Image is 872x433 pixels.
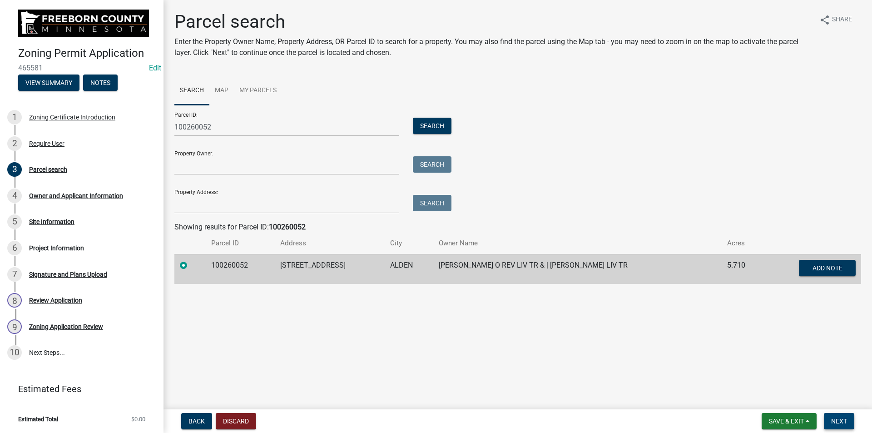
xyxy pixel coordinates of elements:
[206,254,274,284] td: 100260052
[7,110,22,124] div: 1
[7,189,22,203] div: 4
[7,380,149,398] a: Estimated Fees
[18,75,79,91] button: View Summary
[433,233,722,254] th: Owner Name
[18,64,145,72] span: 465581
[206,233,274,254] th: Parcel ID
[385,254,433,284] td: ALDEN
[413,118,451,134] button: Search
[181,413,212,429] button: Back
[275,233,385,254] th: Address
[29,324,103,330] div: Zoning Application Review
[824,413,854,429] button: Next
[269,223,306,231] strong: 100260052
[7,293,22,308] div: 8
[7,136,22,151] div: 2
[413,195,451,211] button: Search
[722,254,763,284] td: 5.710
[413,156,451,173] button: Search
[18,80,79,87] wm-modal-confirm: Summary
[29,140,64,147] div: Require User
[831,418,847,425] span: Next
[722,233,763,254] th: Acres
[7,162,22,177] div: 3
[819,15,830,25] i: share
[149,64,161,72] a: Edit
[832,15,852,25] span: Share
[83,75,118,91] button: Notes
[216,413,256,429] button: Discard
[18,416,58,422] span: Estimated Total
[83,80,118,87] wm-modal-confirm: Notes
[234,76,282,105] a: My Parcels
[29,114,115,120] div: Zoning Certificate Introduction
[174,222,861,233] div: Showing results for Parcel ID:
[188,418,205,425] span: Back
[812,264,842,271] span: Add Note
[18,10,149,37] img: Freeborn County, Minnesota
[7,214,22,229] div: 5
[812,11,859,29] button: shareShare
[7,267,22,282] div: 7
[174,36,812,58] p: Enter the Property Owner Name, Property Address, OR Parcel ID to search for a property. You may a...
[433,254,722,284] td: [PERSON_NAME] O REV LIV TR & | [PERSON_NAME] LIV TR
[762,413,817,429] button: Save & Exit
[29,271,107,278] div: Signature and Plans Upload
[275,254,385,284] td: [STREET_ADDRESS]
[174,76,209,105] a: Search
[131,416,145,422] span: $0.00
[18,47,156,60] h4: Zoning Permit Application
[29,245,84,251] div: Project Information
[209,76,234,105] a: Map
[29,297,82,304] div: Review Application
[174,11,812,33] h1: Parcel search
[7,319,22,334] div: 9
[29,166,67,173] div: Parcel search
[7,345,22,360] div: 10
[29,219,74,225] div: Site Information
[149,64,161,72] wm-modal-confirm: Edit Application Number
[769,418,804,425] span: Save & Exit
[799,260,856,276] button: Add Note
[7,241,22,255] div: 6
[385,233,433,254] th: City
[29,193,123,199] div: Owner and Applicant Information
